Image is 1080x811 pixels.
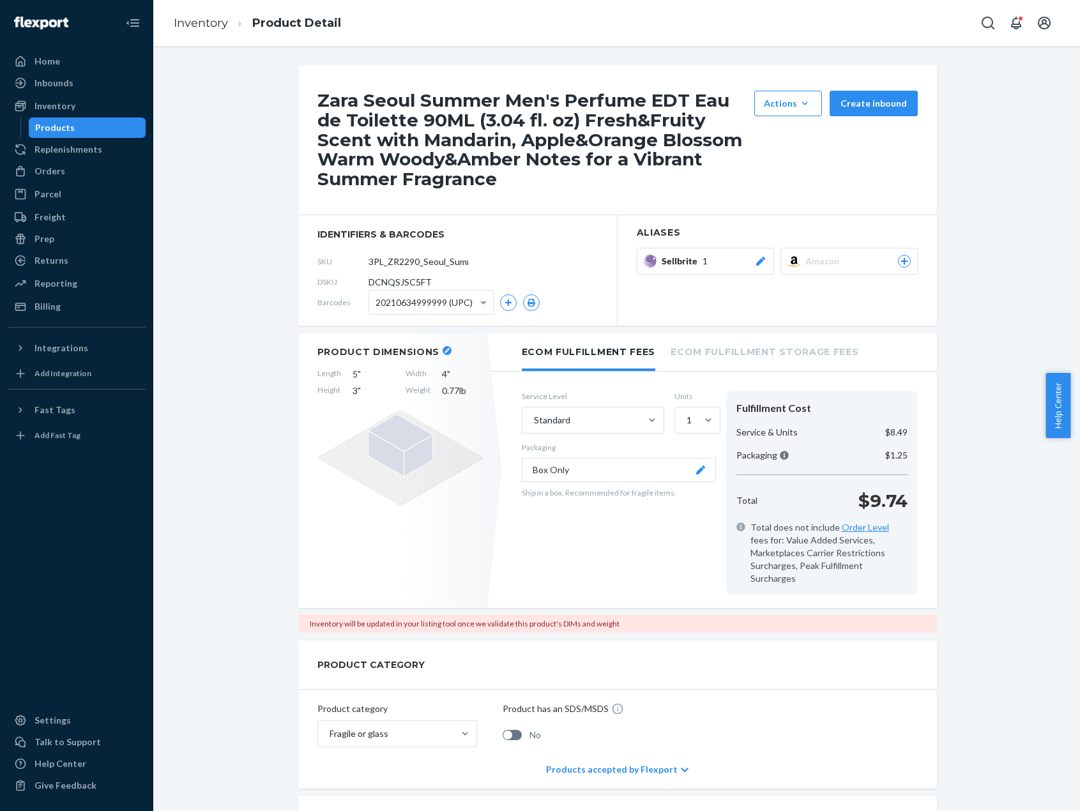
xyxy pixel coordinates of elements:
[999,773,1067,805] iframe: Opens a widget where you can chat to one of our agents
[34,300,61,313] div: Billing
[8,710,146,731] a: Settings
[34,100,75,112] div: Inventory
[8,229,146,249] a: Prep
[358,385,361,396] span: "
[736,401,908,416] div: Fulfillment Cost
[1031,10,1057,36] button: Open account menu
[14,17,68,29] img: Flexport logo
[8,161,146,181] a: Orders
[754,91,822,116] button: Actions
[34,779,96,792] div: Give Feedback
[317,384,341,397] span: Height
[34,430,80,441] div: Add Fast Tag
[522,391,664,402] label: Service Level
[317,277,369,287] span: DSKU
[34,143,102,156] div: Replenishments
[842,522,889,533] a: Order Level
[885,426,908,439] p: $8.49
[29,117,146,138] a: Products
[533,414,534,427] input: Standard
[8,184,146,204] a: Parcel
[885,449,908,462] p: $1.25
[317,297,369,308] span: Barcodes
[805,255,844,268] span: Amazon
[317,346,440,358] h2: Product Dimensions
[736,449,789,462] p: Packaging
[1003,10,1029,36] button: Open notifications
[34,404,75,416] div: Fast Tags
[8,273,146,294] a: Reporting
[34,77,73,89] div: Inbounds
[703,255,708,268] span: 1
[8,754,146,774] a: Help Center
[637,228,918,238] h2: Aliases
[1046,373,1070,438] button: Help Center
[522,442,716,453] p: Packaging
[120,10,146,36] button: Close Navigation
[8,96,146,116] a: Inventory
[442,368,483,381] span: 4
[8,139,146,160] a: Replenishments
[317,256,369,267] span: SKU
[34,342,88,354] div: Integrations
[34,757,86,770] div: Help Center
[406,384,430,397] span: Weight
[34,165,65,178] div: Orders
[8,775,146,796] button: Give Feedback
[317,653,425,676] h2: PRODUCT CATEGORY
[174,16,228,30] a: Inventory
[376,292,473,314] span: 20210634999999 (UPC)
[369,276,432,289] span: DCNQSJSC5FT
[34,736,101,748] div: Talk to Support
[780,248,918,275] button: Amazon
[736,494,757,507] p: Total
[764,97,812,110] div: Actions
[358,368,361,379] span: "
[8,732,146,752] button: Talk to Support
[858,488,908,513] p: $9.74
[317,702,477,715] p: Product category
[8,400,146,420] button: Fast Tags
[546,750,688,789] div: Products accepted by Flexport
[353,368,394,381] span: 5
[317,91,748,189] h1: Zara Seoul Summer Men's Perfume EDT Eau de Toilette 90ML (3.04 fl. oz) Fresh&Fruity Scent with Ma...
[8,363,146,384] a: Add Integration
[674,391,716,402] label: Units
[330,727,388,740] div: Fragile or glass
[975,10,1001,36] button: Open Search Box
[8,250,146,271] a: Returns
[522,333,656,371] li: Ecom Fulfillment Fees
[35,121,75,134] div: Products
[317,228,598,241] span: identifiers & barcodes
[662,255,703,268] span: Sellbrite
[8,207,146,227] a: Freight
[34,188,61,201] div: Parcel
[34,277,77,290] div: Reporting
[252,16,341,30] a: Product Detail
[503,702,609,715] p: Product has an SDS/MSDS
[736,426,798,439] p: Service & Units
[687,414,692,427] div: 1
[164,4,351,42] ol: breadcrumbs
[685,414,687,427] input: 1
[8,73,146,93] a: Inbounds
[34,714,71,727] div: Settings
[830,91,918,116] button: Create inbound
[522,458,716,482] button: Box Only
[353,384,394,397] span: 3
[34,55,60,68] div: Home
[750,521,908,585] span: Total does not include fees for: Value Added Services, Marketplaces Carrier Restrictions Surcharg...
[328,727,330,740] input: Fragile or glass
[522,487,716,498] p: Ship in a box. Recommended for fragile items.
[442,384,483,397] span: 0.77 lb
[534,414,570,427] div: Standard
[8,425,146,446] a: Add Fast Tag
[8,338,146,358] button: Integrations
[529,729,541,741] span: No
[34,368,91,379] div: Add Integration
[447,368,450,379] span: "
[8,296,146,317] a: Billing
[34,211,66,224] div: Freight
[34,254,68,267] div: Returns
